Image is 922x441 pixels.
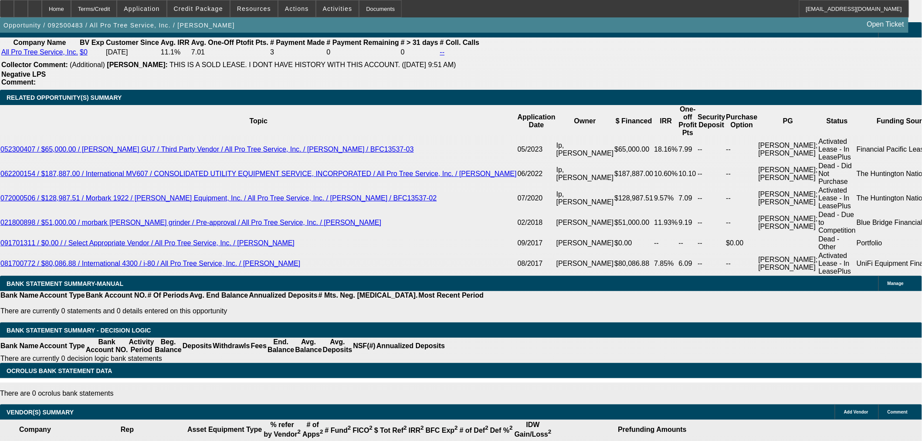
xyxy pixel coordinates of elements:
td: 18.16% [654,137,678,162]
span: Activities [323,5,353,12]
td: $0.00 [614,235,654,251]
b: Def % [490,427,513,434]
th: # Mts. Neg. [MEDICAL_DATA]. [318,291,418,300]
b: BFC Exp [426,427,458,434]
a: 052300407 / $65,000.00 / [PERSON_NAME] GU7 / Third Party Vendor / All Pro Tree Service, Inc. / [P... [0,146,414,153]
th: Beg. Balance [154,338,182,354]
a: Open Ticket [864,17,908,32]
td: -- [698,186,726,210]
sup: 2 [403,425,407,431]
td: 6.09 [678,251,698,276]
td: $80,086.88 [614,251,654,276]
sup: 2 [298,429,301,435]
th: Activity Period [129,338,155,354]
th: Account Type [39,338,85,354]
th: Account Type [39,291,85,300]
td: Dead - Did Not Purchase [818,162,856,186]
span: Comment [888,410,908,414]
td: -- [698,251,726,276]
th: Most Recent Period [418,291,484,300]
b: Prefunding Amounts [618,426,687,433]
b: Rep [121,426,134,433]
span: VENDOR(S) SUMMARY [7,409,74,416]
span: Credit Package [174,5,223,12]
th: Deposits [182,338,213,354]
span: Resources [237,5,271,12]
sup: 2 [485,425,488,431]
td: Activated Lease - In LeasePlus [818,186,856,210]
td: $187,887.00 [614,162,654,186]
td: Activated Lease - In LeasePlus [818,251,856,276]
td: 7.99 [678,137,698,162]
button: Actions [278,0,315,17]
th: Bank Account NO. [85,338,129,354]
td: -- [726,137,758,162]
b: Company Name [14,39,66,46]
td: [PERSON_NAME]; [PERSON_NAME] [758,210,818,235]
p: There are currently 0 statements and 0 details entered on this opportunity [0,307,484,315]
b: # Fund [325,427,351,434]
b: # of Apps [302,421,323,438]
th: Purchase Option [726,105,758,137]
b: BV Exp [80,39,104,46]
span: (Additional) [70,61,105,68]
span: OCROLUS BANK STATEMENT DATA [7,367,112,374]
td: 9.57% [654,186,678,210]
b: # > 31 days [401,39,438,46]
td: 05/2023 [517,137,556,162]
td: 7.85% [654,251,678,276]
td: 3 [270,48,325,57]
td: [PERSON_NAME]; [PERSON_NAME] [758,251,818,276]
td: [PERSON_NAME]; [PERSON_NAME] [758,186,818,210]
span: Bank Statement Summary - Decision Logic [7,327,151,334]
th: End. Balance [267,338,295,354]
th: Avg. Deposits [322,338,353,354]
td: [PERSON_NAME] [556,210,614,235]
td: -- [698,137,726,162]
th: Fees [251,338,267,354]
sup: 2 [548,429,551,435]
td: 9.19 [678,210,698,235]
b: Avg. One-Off Ptofit Pts. [191,39,268,46]
td: Ip, [PERSON_NAME] [556,186,614,210]
b: Asset Equipment Type [187,426,262,433]
td: Dead - Due to Competition [818,210,856,235]
th: Application Date [517,105,556,137]
td: 10.10 [678,162,698,186]
td: 0 [326,48,400,57]
td: 11.93% [654,210,678,235]
th: Owner [556,105,614,137]
td: -- [726,210,758,235]
td: [PERSON_NAME]; [PERSON_NAME] [758,162,818,186]
td: -- [654,235,678,251]
b: # of Def [460,427,488,434]
b: Avg. IRR [161,39,190,46]
td: 0 [400,48,439,57]
th: Withdrawls [212,338,250,354]
td: 06/2022 [517,162,556,186]
th: One-off Profit Pts [678,105,698,137]
td: [DATE] [105,48,159,57]
sup: 2 [420,425,424,431]
b: [PERSON_NAME]: [107,61,168,68]
a: 062200154 / $187,887.00 / International MV607 / CONSOLIDATED UTILITY EQUIPMENT SERVICE, INCORPORA... [0,170,517,177]
sup: 2 [348,425,351,431]
b: Company [19,426,51,433]
td: $0.00 [726,235,758,251]
b: FICO [353,427,373,434]
b: % refer by Vendor [264,421,301,438]
th: # Of Periods [147,291,189,300]
th: Avg. Balance [295,338,322,354]
td: 08/2017 [517,251,556,276]
th: Status [818,105,856,137]
td: $128,987.51 [614,186,654,210]
th: Bank Account NO. [85,291,147,300]
b: # Payment Made [270,39,325,46]
td: -- [726,251,758,276]
td: -- [698,162,726,186]
a: 081700772 / $80,086.88 / International 4300 / i-80 / All Pro Tree Service, Inc. / [PERSON_NAME] [0,260,300,267]
a: 072000506 / $128,987.51 / Morbark 1922 / [PERSON_NAME] Equipment, Inc. / All Pro Tree Service, In... [0,194,437,202]
td: 7.01 [191,48,269,57]
span: RELATED OPPORTUNITY(S) SUMMARY [7,94,122,101]
td: -- [698,235,726,251]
